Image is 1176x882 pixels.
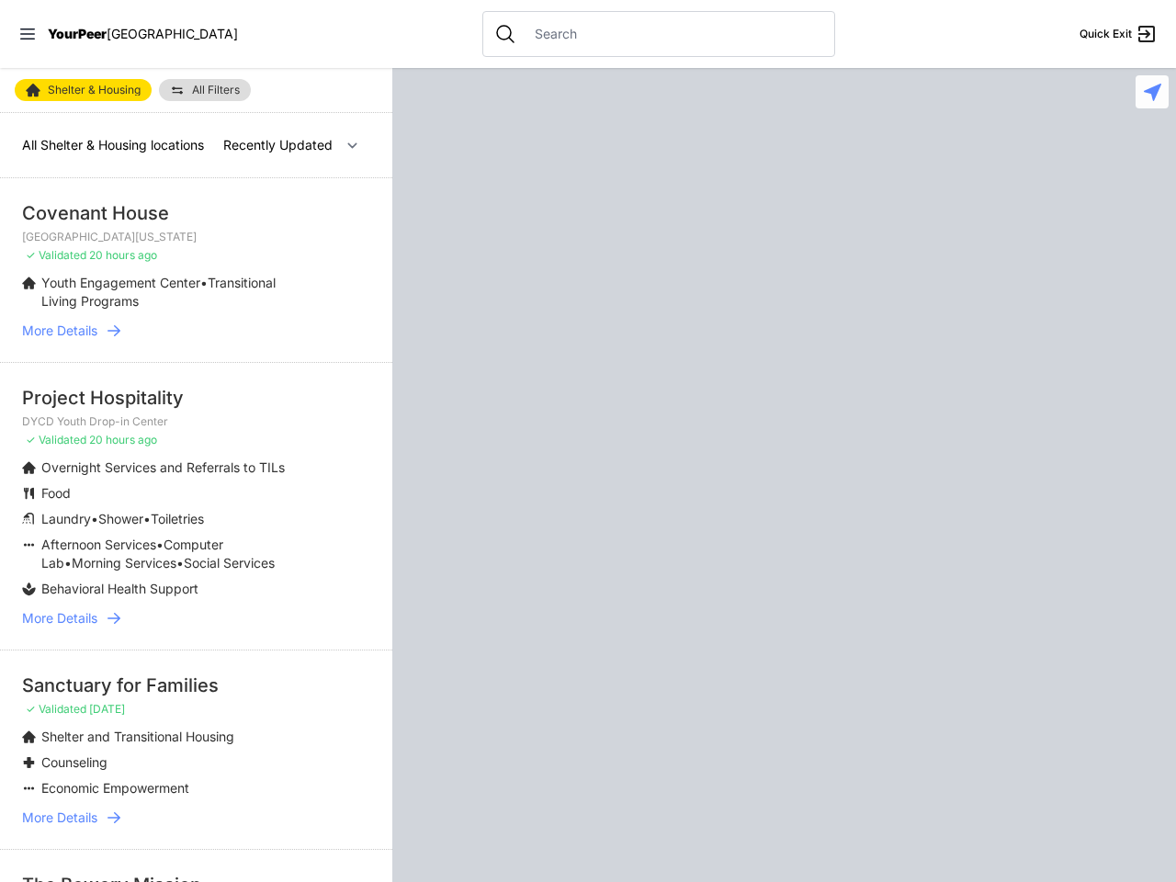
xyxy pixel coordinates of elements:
div: Project Hospitality [22,385,370,411]
span: All Filters [192,85,240,96]
span: • [176,555,184,571]
span: • [200,275,208,290]
input: Search [524,25,823,43]
span: Shower [98,511,143,526]
a: YourPeer[GEOGRAPHIC_DATA] [48,28,238,40]
a: Quick Exit [1080,23,1158,45]
span: Social Services [184,555,275,571]
p: DYCD Youth Drop-in Center [22,414,370,429]
span: • [143,511,151,526]
a: All Filters [159,79,251,101]
span: More Details [22,808,97,827]
span: [GEOGRAPHIC_DATA] [107,26,238,41]
span: Shelter & Housing [48,85,141,96]
span: • [156,537,164,552]
span: More Details [22,322,97,340]
a: Shelter & Housing [15,79,152,101]
span: Overnight Services and Referrals to TILs [41,459,285,475]
span: • [91,511,98,526]
span: Toiletries [151,511,204,526]
span: ✓ Validated [26,248,86,262]
span: 20 hours ago [89,248,157,262]
span: 20 hours ago [89,433,157,447]
span: ✓ Validated [26,702,86,716]
span: More Details [22,609,97,628]
span: All Shelter & Housing locations [22,137,204,153]
span: Afternoon Services [41,537,156,552]
p: [GEOGRAPHIC_DATA][US_STATE] [22,230,370,244]
div: Sanctuary for Families [22,673,370,698]
span: Shelter and Transitional Housing [41,729,234,744]
span: • [64,555,72,571]
span: Morning Services [72,555,176,571]
span: Laundry [41,511,91,526]
span: Behavioral Health Support [41,581,198,596]
span: ✓ Validated [26,433,86,447]
span: [DATE] [89,702,125,716]
span: Food [41,485,71,501]
span: Economic Empowerment [41,780,189,796]
span: Counseling [41,754,107,770]
a: More Details [22,322,370,340]
span: YourPeer [48,26,107,41]
div: Covenant House [22,200,370,226]
a: More Details [22,808,370,827]
span: Quick Exit [1080,27,1132,41]
a: More Details [22,609,370,628]
span: Youth Engagement Center [41,275,200,290]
